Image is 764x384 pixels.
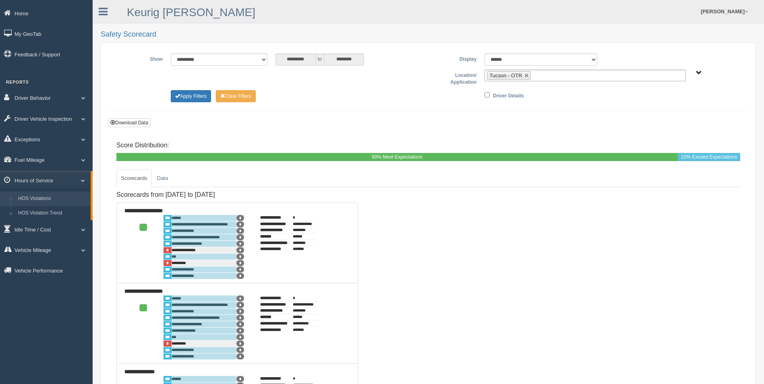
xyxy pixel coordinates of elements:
[127,6,255,19] a: Keurig [PERSON_NAME]
[116,142,740,149] h4: Score Distribution:
[14,206,91,221] a: HOS Violation Trend
[171,90,211,102] button: Change Filter Options
[116,169,152,188] a: Scorecards
[316,54,324,66] span: to
[372,154,422,160] span: 90% Meet Expectations
[681,154,737,160] span: 10% Exceed Expectations
[216,90,256,102] button: Change Filter Options
[116,191,358,198] h4: Scorecards from [DATE] to [DATE]
[101,31,756,39] h2: Safety Scorecard
[14,192,91,206] a: HOS Violations
[108,118,151,127] button: Download Data
[489,72,522,78] span: Tucson - OTR
[153,169,172,188] a: Data
[114,54,167,63] label: Show
[428,54,480,63] label: Display
[429,70,481,86] label: Location/ Application
[493,90,524,100] label: Driver Details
